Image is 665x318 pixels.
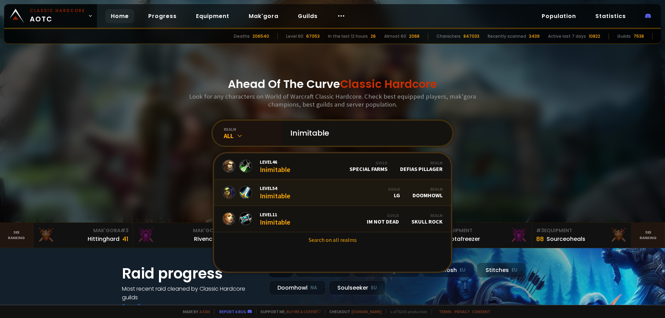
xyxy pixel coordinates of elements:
[352,309,382,314] a: [DOMAIN_NAME]
[411,213,443,225] div: Skull Rock
[512,267,517,274] small: EU
[30,8,85,14] small: Classic Hardcore
[436,33,461,39] div: Characters
[477,263,526,278] div: Stitches
[432,223,532,248] a: #2Equipment88Notafreezer
[179,309,210,314] span: Made by
[186,92,479,108] h3: Look for any characters on World of Warcraft Classic Hardcore. Check best equipped players, mak'g...
[384,33,406,39] div: Almost 60
[260,159,290,165] span: Level 46
[122,263,260,284] h1: Raid progress
[105,9,134,23] a: Home
[632,223,665,248] a: Seeranking
[121,227,128,234] span: # 3
[137,227,228,234] div: Mak'Gora
[329,280,385,295] div: Soulseeker
[386,309,427,314] span: v. d752d5 - production
[447,235,480,243] div: Notafreezer
[143,9,182,23] a: Progress
[460,267,465,274] small: EU
[413,187,443,192] div: Realm
[328,33,368,39] div: In the last 12 hours
[340,76,437,92] span: Classic Hardcore
[400,160,443,172] div: Defias Pillager
[536,234,544,244] div: 88
[409,33,419,39] div: 2068
[30,8,85,24] span: AOTC
[388,187,400,192] div: Guild
[199,309,210,314] a: a fan
[633,33,644,39] div: 7538
[286,121,444,146] input: Search a character...
[325,309,382,314] span: Checkout
[439,309,452,314] a: Terms
[234,33,250,39] div: Deaths
[286,309,321,314] a: Buy me a coffee
[367,213,399,225] div: im not dead
[122,284,260,302] h4: Most recent raid cleaned by Classic Hardcore guilds
[367,213,399,218] div: Guild
[413,187,443,199] div: Doomhowl
[286,33,303,39] div: Level 60
[529,33,540,39] div: 3439
[411,213,443,218] div: Realm
[219,309,246,314] a: Report a bug
[214,180,451,206] a: Level54InimitableGuildLGRealmDoomhowl
[536,227,627,234] div: Equipment
[260,159,290,174] div: Inimitable
[4,4,97,28] a: Classic HardcoreAOTC
[190,9,235,23] a: Equipment
[423,263,474,278] div: Nek'Rosh
[133,223,233,248] a: Mak'Gora#2Rivench100
[548,33,586,39] div: Active last 7 days
[547,235,585,243] div: Sourceoheals
[488,33,526,39] div: Recently scanned
[260,185,290,191] span: Level 54
[306,33,320,39] div: 67053
[536,227,544,234] span: # 3
[228,76,437,92] h1: Ahead Of The Curve
[214,153,451,180] a: Level46InimitableGuildSpecial FarmsRealmDefias Pillager
[463,33,479,39] div: 847033
[122,302,167,310] a: See all progress
[536,9,582,23] a: Population
[617,33,631,39] div: Guilds
[388,187,400,199] div: LG
[214,206,451,232] a: Level11InimitableGuildim not deadRealmSkull Rock
[224,127,282,132] div: realm
[472,309,490,314] a: Consent
[224,132,282,140] div: All
[252,33,269,39] div: 206540
[37,227,128,234] div: Mak'Gora
[400,160,443,165] div: Realm
[194,235,216,243] div: Rivench
[349,160,388,172] div: Special Farms
[260,211,290,226] div: Inimitable
[256,309,321,314] span: Support me,
[310,284,317,291] small: NA
[33,223,133,248] a: Mak'Gora#3Hittinghard41
[589,33,600,39] div: 10822
[260,185,290,200] div: Inimitable
[88,235,119,243] div: Hittinghard
[292,9,323,23] a: Guilds
[590,9,631,23] a: Statistics
[436,227,527,234] div: Equipment
[349,160,388,165] div: Guild
[371,33,376,39] div: 26
[214,232,451,247] a: Search on all realms
[260,211,290,218] span: Level 11
[269,280,326,295] div: Doomhowl
[371,284,377,291] small: EU
[454,309,469,314] a: Privacy
[532,223,632,248] a: #3Equipment88Sourceoheals
[243,9,284,23] a: Mak'gora
[122,234,128,244] div: 41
